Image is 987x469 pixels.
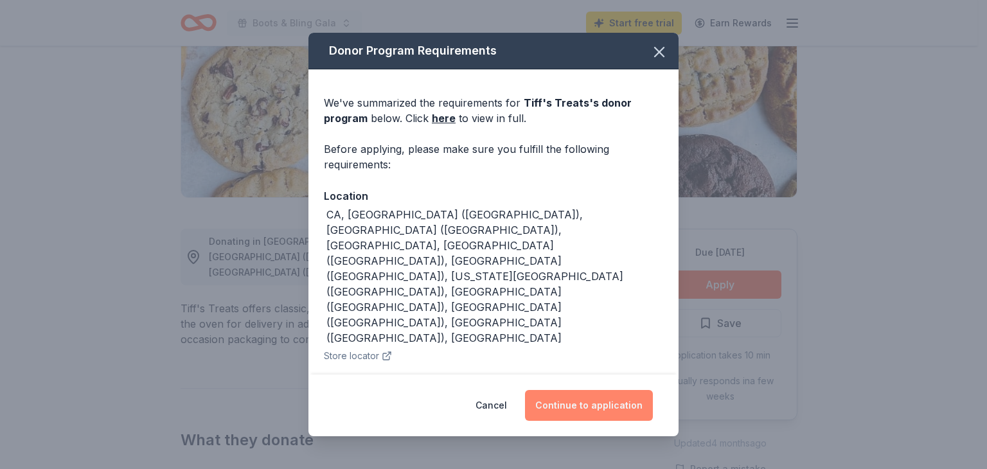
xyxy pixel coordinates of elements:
button: Continue to application [525,390,653,421]
button: Cancel [476,390,507,421]
div: Before applying, please make sure you fulfill the following requirements: [324,141,663,172]
div: Donor Program Requirements [308,33,679,69]
a: here [432,111,456,126]
div: CA, [GEOGRAPHIC_DATA] ([GEOGRAPHIC_DATA]), [GEOGRAPHIC_DATA] ([GEOGRAPHIC_DATA]), [GEOGRAPHIC_DAT... [326,207,663,346]
div: Location [324,188,663,204]
button: Store locator [324,348,392,364]
div: We've summarized the requirements for below. Click to view in full. [324,95,663,126]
